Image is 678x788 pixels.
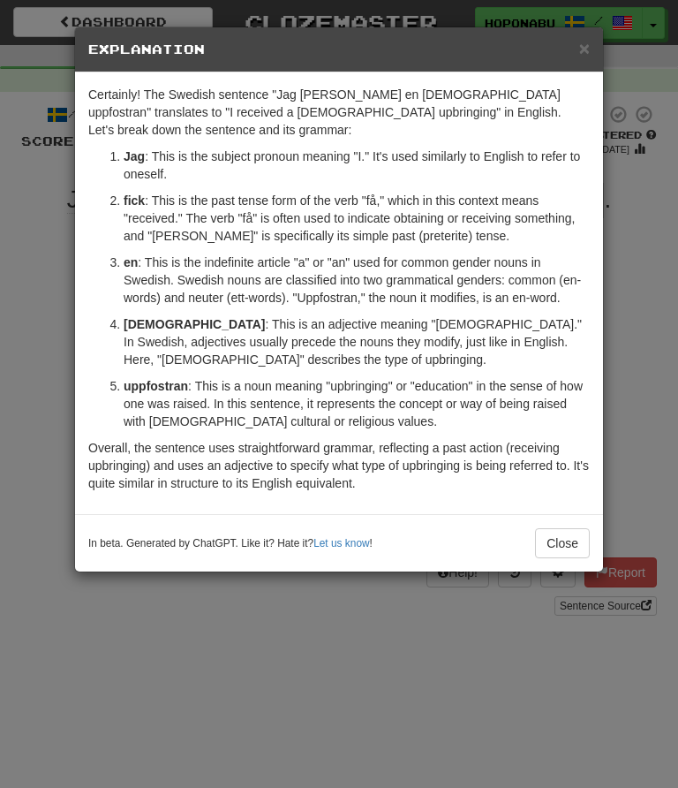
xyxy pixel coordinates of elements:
strong: fick [124,193,145,208]
strong: uppfostran [124,379,188,393]
small: In beta. Generated by ChatGPT. Like it? Hate it? ! [88,536,373,551]
button: Close [535,528,590,558]
p: : This is the past tense form of the verb "få," which in this context means "received." The verb ... [124,192,590,245]
button: Close [579,39,590,57]
p: : This is an adjective meaning "[DEMOGRAPHIC_DATA]." In Swedish, adjectives usually precede the n... [124,315,590,368]
strong: en [124,255,138,269]
strong: Jag [124,149,145,163]
a: Let us know [313,537,369,549]
p: : This is the indefinite article "a" or "an" used for common gender nouns in Swedish. Swedish nou... [124,254,590,307]
p: Overall, the sentence uses straightforward grammar, reflecting a past action (receiving upbringin... [88,439,590,492]
p: Certainly! The Swedish sentence "Jag [PERSON_NAME] en [DEMOGRAPHIC_DATA] uppfostran" translates t... [88,86,590,139]
p: : This is the subject pronoun meaning "I." It's used similarly to English to refer to oneself. [124,148,590,183]
p: : This is a noun meaning "upbringing" or "education" in the sense of how one was raised. In this ... [124,377,590,430]
strong: [DEMOGRAPHIC_DATA] [124,317,265,331]
span: × [579,38,590,58]
h5: Explanation [88,41,590,58]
